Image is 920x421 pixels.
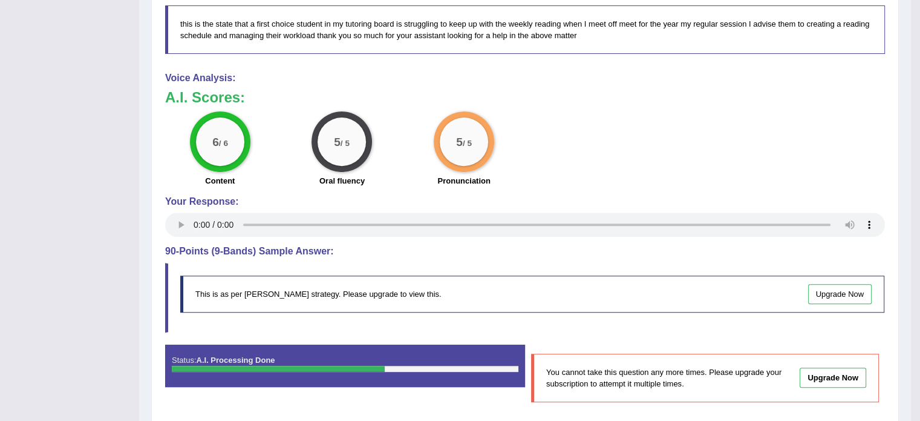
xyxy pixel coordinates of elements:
blockquote: this is the state that a first choice student in my tutoring board is struggling to keep up with ... [165,5,885,54]
small: / 5 [463,139,472,148]
label: Content [205,175,235,187]
small: / 6 [219,139,228,148]
b: A.I. Scores: [165,89,245,105]
a: Upgrade Now [800,368,866,388]
a: Upgrade Now [808,284,872,304]
div: Status: [165,345,525,387]
big: 5 [334,135,341,148]
p: You cannot take this question any more times. Please upgrade your subscription to attempt it mult... [546,366,786,390]
h4: Voice Analysis: [165,73,885,84]
label: Pronunciation [437,175,490,187]
big: 5 [456,135,463,148]
h4: Your Response: [165,196,885,207]
strong: A.I. Processing Done [196,356,275,365]
small: / 5 [341,139,350,148]
h4: 90-Points (9-Bands) Sample Answer: [165,246,885,257]
big: 6 [212,135,219,148]
label: Oral fluency [319,175,365,187]
div: This is as per [PERSON_NAME] strategy. Please upgrade to view this. [180,276,884,313]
